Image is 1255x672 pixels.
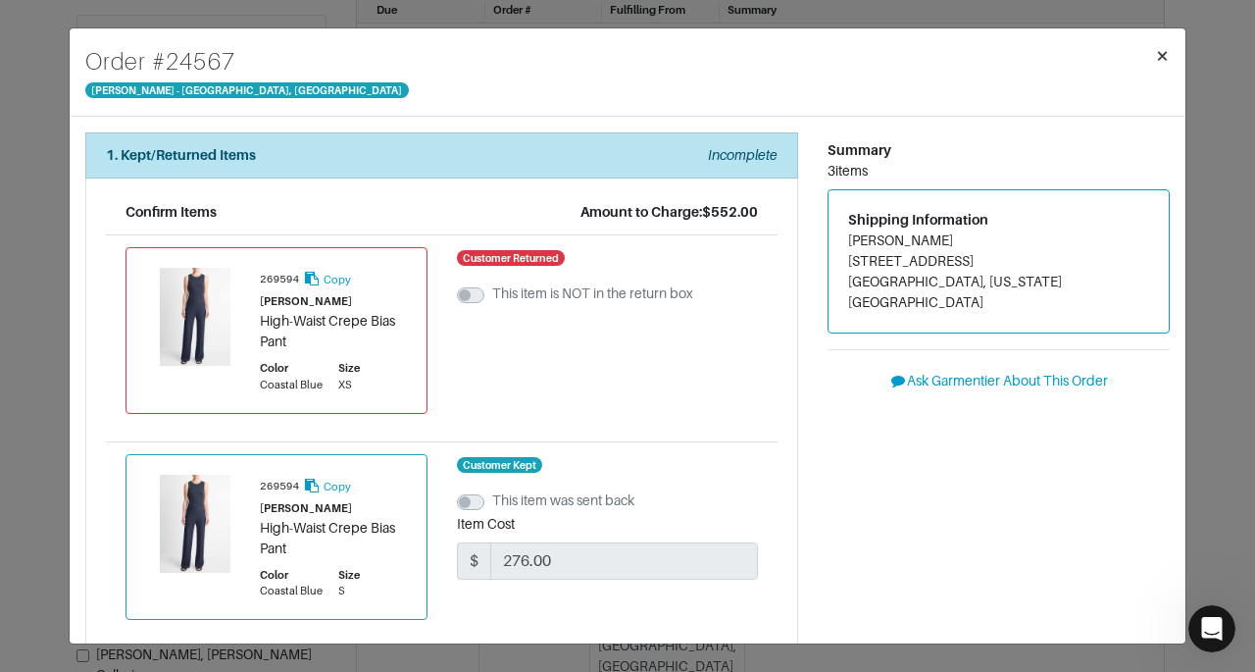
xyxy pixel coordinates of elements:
img: Product [146,475,244,573]
button: Emoji picker [62,522,77,538]
div: Garmentier says… [16,83,376,522]
b: URL [72,291,102,307]
b: client's e-mail [72,315,179,331]
small: Copy [324,481,351,492]
button: Copy [302,475,352,497]
span: $ [457,543,491,580]
b: screen recording [56,250,186,266]
iframe: Intercom live chat [1188,605,1235,652]
span: × [1155,42,1170,69]
button: Ask Garmentier About This Order [828,366,1170,396]
div: Warm Regards, [31,408,306,428]
button: Start recording [125,522,140,538]
div: Summary [828,140,1170,161]
address: [PERSON_NAME] [STREET_ADDRESS] [GEOGRAPHIC_DATA], [US_STATE][GEOGRAPHIC_DATA] [848,231,1149,313]
li: The , if it's affecting a specific client [46,314,306,350]
button: Upload attachment [30,522,46,538]
h4: Order # 24567 [85,44,409,79]
div: Coastal Blue [260,377,323,393]
small: 269594 [260,481,299,492]
div: Close [344,8,379,43]
button: Close [1139,28,1185,83]
img: Profile image for Garmentier [56,11,87,42]
small: Copy [324,274,351,285]
div: XS [338,377,360,393]
button: Gif picker [93,522,109,538]
button: go back [13,8,50,45]
div: High-Waist Crepe Bias Pant [260,518,407,559]
em: Incomplete [708,147,778,163]
h1: Garmentier [95,10,183,25]
span: Shipping Information [848,212,988,228]
strong: 1. Kept/Returned Items [106,147,256,163]
label: This item is NOT in the return box [492,284,693,304]
button: Copy [302,268,352,290]
div: The Garmentier Team [31,438,306,457]
div: We've just released a few tech updates that should enhance background performance over the next d... [31,125,306,240]
small: [PERSON_NAME] [260,502,352,514]
button: Home [307,8,344,45]
textarea: Message… [17,481,376,514]
div: Size [338,567,360,584]
div: 3 items [828,161,1170,181]
p: Active 15h ago [95,25,190,44]
div: High-Waist Crepe Bias Pant [260,311,407,352]
img: Product [146,268,244,366]
div: Hi [PERSON_NAME]!We've just released a few tech updates that should enhance background performanc... [16,83,322,479]
span: Customer Kept [457,457,543,473]
div: S [338,583,360,599]
div: Confirm Items [125,202,217,223]
span: Customer Returned [457,250,566,266]
small: [PERSON_NAME] [260,295,352,307]
span: [PERSON_NAME] - [GEOGRAPHIC_DATA], [GEOGRAPHIC_DATA] [85,82,409,98]
label: This item was sent back [492,491,634,511]
small: 269594 [260,274,299,285]
div: Thank you so much for your patience - we're here to help! [31,360,306,398]
div: Size [338,360,360,377]
li: A of what's going on [46,249,306,285]
div: Color [260,567,323,584]
div: Hi [PERSON_NAME]! [31,95,306,115]
div: Color [260,360,323,377]
li: The of the page you're on [46,290,306,309]
div: Coastal Blue [260,583,323,599]
div: Amount to Charge: $552.00 [580,202,758,223]
button: Send a message… [336,514,368,545]
label: Item Cost [457,514,515,535]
